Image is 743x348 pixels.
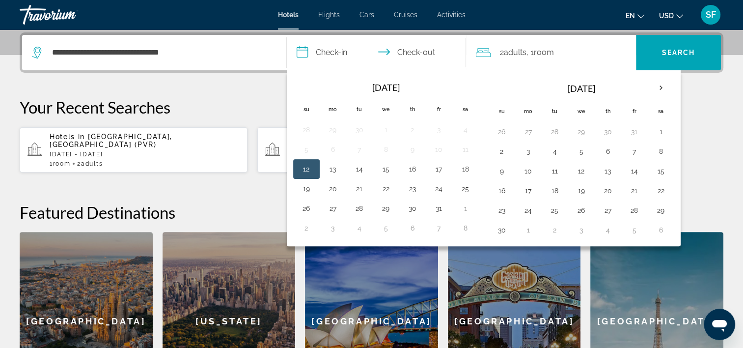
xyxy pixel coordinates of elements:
button: Day 10 [521,164,536,178]
button: User Menu [698,4,723,25]
span: Room [53,160,71,167]
button: Day 31 [431,202,447,215]
button: Change currency [659,8,683,23]
button: Day 6 [325,143,341,156]
button: Day 2 [299,221,314,235]
button: Day 4 [600,223,616,237]
span: Hotels in [50,133,85,141]
button: Day 5 [627,223,642,237]
button: Day 4 [458,123,473,137]
button: Day 13 [600,164,616,178]
span: 1 [50,160,70,167]
button: Day 27 [325,202,341,215]
button: Day 26 [299,202,314,215]
button: Day 1 [521,223,536,237]
span: 2 [499,46,526,59]
p: Your Recent Searches [20,97,723,117]
button: Day 14 [352,162,367,176]
a: Travorium [20,2,118,28]
button: Day 30 [352,123,367,137]
button: Day 2 [405,123,420,137]
button: Day 5 [378,221,394,235]
div: Search widget [22,35,721,70]
th: [DATE] [320,77,452,98]
button: Day 17 [521,184,536,198]
button: Day 30 [405,202,420,215]
button: Day 24 [521,203,536,217]
span: 2 [77,160,103,167]
span: Search [662,49,695,57]
button: Day 19 [574,184,589,198]
button: Day 22 [653,184,669,198]
button: Day 26 [574,203,589,217]
button: Day 15 [378,162,394,176]
span: Room [533,48,553,57]
button: Day 5 [574,145,589,158]
button: Next month [648,77,674,99]
h2: Featured Destinations [20,203,723,222]
button: Day 19 [299,182,314,196]
span: Hotels [278,11,299,19]
button: Day 7 [431,221,447,235]
button: Day 22 [378,182,394,196]
button: Day 15 [653,164,669,178]
button: Day 2 [547,223,563,237]
button: Change language [626,8,644,23]
a: Activities [437,11,466,19]
table: Right calendar grid [489,77,674,240]
span: SF [706,10,716,20]
button: Day 10 [431,143,447,156]
button: Day 11 [547,164,563,178]
span: USD [659,12,674,20]
button: Day 8 [653,145,669,158]
button: Day 1 [653,125,669,139]
button: Day 9 [405,143,420,156]
button: Day 8 [458,221,473,235]
span: Adults [81,160,103,167]
button: Search [636,35,721,70]
span: Adults [503,48,526,57]
button: Day 29 [325,123,341,137]
button: Day 20 [600,184,616,198]
button: Day 29 [653,203,669,217]
button: Day 28 [547,125,563,139]
a: Cruises [394,11,417,19]
button: Day 6 [405,221,420,235]
button: Day 16 [494,184,510,198]
button: Day 21 [627,184,642,198]
button: Day 1 [378,123,394,137]
button: Day 7 [352,143,367,156]
button: Day 13 [325,162,341,176]
button: Day 29 [574,125,589,139]
span: en [626,12,635,20]
iframe: Button to launch messaging window [704,309,735,340]
button: Day 4 [352,221,367,235]
button: Day 27 [600,203,616,217]
button: Day 25 [458,182,473,196]
a: Cars [359,11,374,19]
span: [GEOGRAPHIC_DATA], [GEOGRAPHIC_DATA] (PVR) [50,133,172,148]
button: Day 3 [574,223,589,237]
button: Day 4 [547,145,563,158]
button: Day 2 [494,145,510,158]
button: Day 28 [352,202,367,215]
button: Day 1 [458,202,473,215]
button: Day 26 [494,125,510,139]
button: Day 27 [521,125,536,139]
a: Flights [318,11,340,19]
button: Day 12 [299,162,314,176]
button: Day 18 [547,184,563,198]
button: Day 16 [405,162,420,176]
button: Day 31 [627,125,642,139]
button: Travelers: 2 adults, 0 children [466,35,636,70]
button: Day 23 [405,182,420,196]
button: Day 3 [325,221,341,235]
th: [DATE] [515,77,648,100]
button: Day 12 [574,164,589,178]
button: Day 14 [627,164,642,178]
button: Day 25 [547,203,563,217]
button: Day 7 [627,145,642,158]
